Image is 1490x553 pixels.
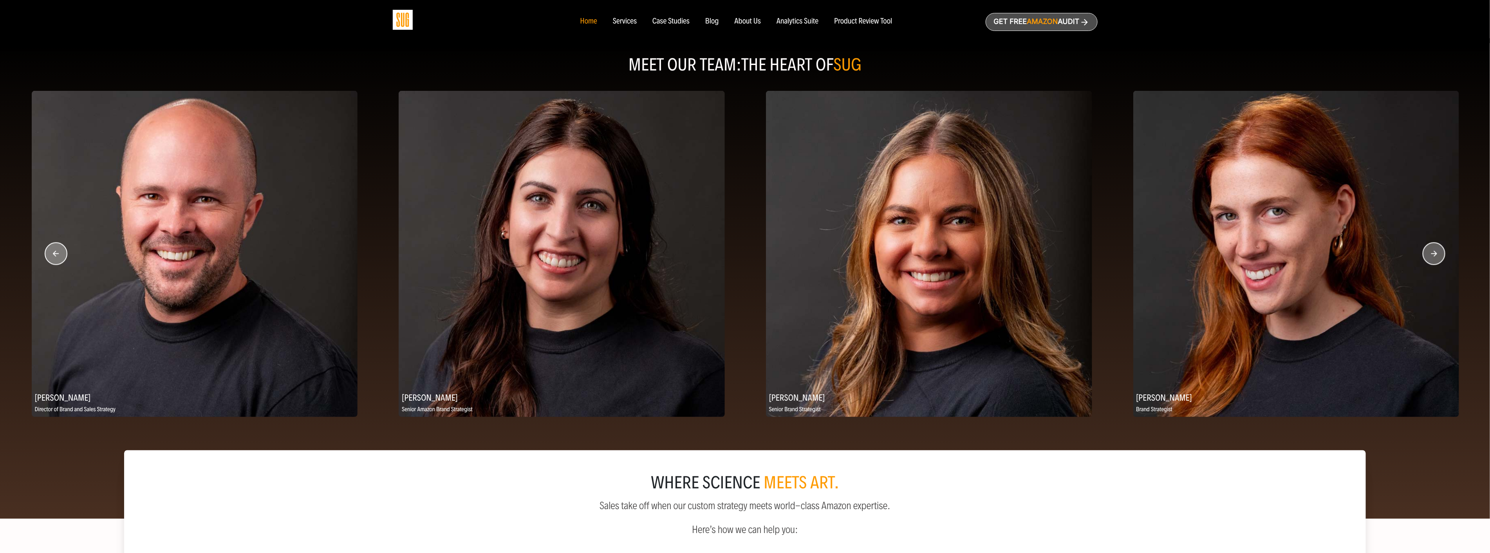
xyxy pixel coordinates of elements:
[834,54,862,75] span: SUG
[986,13,1098,31] a: Get freeAmazonAudit
[399,390,725,405] h2: [PERSON_NAME]
[613,17,637,26] a: Services
[399,91,725,417] img: Meridith Andrew, Senior Amazon Brand Strategist
[652,17,690,26] a: Case Studies
[1133,405,1459,415] p: Brand Strategist
[32,390,358,405] h2: [PERSON_NAME]
[580,17,597,26] a: Home
[143,501,1347,512] p: Sales take off when our custom strategy meets world-class Amazon expertise.
[1027,18,1058,26] span: Amazon
[766,91,1092,417] img: Katie Ritterbush, Senior Brand Strategist
[766,405,1092,415] p: Senior Brand Strategist
[143,475,1347,491] div: where science
[143,518,1347,536] p: Here’s how we can help you:
[1133,390,1459,405] h2: [PERSON_NAME]
[32,91,358,417] img: Brett Vetter, Director of Brand and Sales Strategy
[834,17,892,26] a: Product Review Tool
[399,405,725,415] p: Senior Amazon Brand Strategist
[393,10,413,30] img: Sug
[705,17,719,26] a: Blog
[1133,91,1459,417] img: Emily Kozel, Brand Strategist
[32,405,358,415] p: Director of Brand and Sales Strategy
[735,17,761,26] a: About Us
[777,17,818,26] a: Analytics Suite
[764,473,839,493] span: meets art.
[766,390,1092,405] h2: [PERSON_NAME]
